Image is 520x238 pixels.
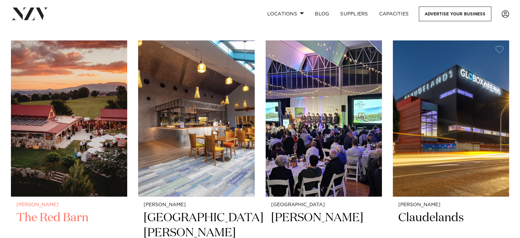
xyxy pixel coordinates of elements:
[374,7,414,21] a: Capacities
[16,202,122,208] small: [PERSON_NAME]
[335,7,373,21] a: SUPPLIERS
[11,8,48,20] img: nzv-logo.png
[144,202,249,208] small: [PERSON_NAME]
[419,7,491,21] a: Advertise your business
[398,202,504,208] small: [PERSON_NAME]
[309,7,335,21] a: BLOG
[262,7,309,21] a: Locations
[271,202,376,208] small: [GEOGRAPHIC_DATA]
